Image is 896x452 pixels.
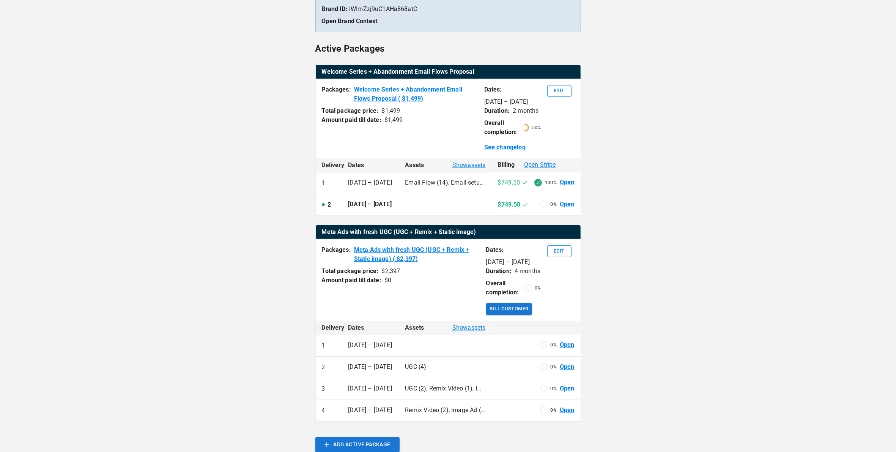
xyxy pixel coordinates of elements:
td: [DATE] – [DATE] [342,356,399,378]
p: 1 [322,341,325,350]
a: Meta Ads with fresh UGC (UGC + Remix + Static image) ( $2,397) [354,245,480,264]
p: UGC (2), Remix Video (1), Image Ad (1), Ad setup (4) [405,384,485,393]
p: 4 months [515,267,540,276]
td: [DATE] – [DATE] [342,378,399,400]
p: Total package price: [322,267,379,276]
a: Welcome Series + Abandonment Email Flows Proposal ( $1,499) [354,85,478,103]
div: $ 1,499 [382,106,400,115]
p: Dates: [486,245,504,254]
td: [DATE] – [DATE] [342,172,399,194]
p: 0 % [551,201,557,208]
p: Duration: [484,106,510,115]
td: [DATE] – [DATE] [342,194,399,215]
p: Overall completion: [486,279,521,297]
p: 0 % [551,341,557,348]
div: $ 1,499 [384,115,403,125]
th: Dates [342,158,399,172]
p: 50 % [532,124,541,131]
p: Packages: [322,245,351,264]
th: Billing [492,158,581,172]
p: Amount paid till date: [322,276,381,285]
td: [DATE] – [DATE] [342,400,399,421]
strong: Brand ID: [322,5,348,13]
p: Remix Video (2), Image Ad (2), Ad setup (5) [405,406,485,415]
p: 0 % [551,363,557,370]
span: Open Stripe [524,160,556,169]
p: $749.50 [498,178,528,187]
p: 1 [322,179,325,188]
p: Dates: [484,85,502,94]
p: Total package price: [322,106,379,115]
a: Open [560,341,575,349]
p: 0 % [551,407,557,414]
p: Packages: [322,85,351,103]
div: Assets [405,323,485,332]
div: Assets [405,161,485,170]
p: 4 [322,406,325,415]
a: Open [560,200,575,209]
p: 2 [328,200,331,209]
th: Meta Ads with fresh UGC (UGC + Remix + Static image) [316,225,581,239]
a: Open [560,406,575,415]
a: Open [560,178,575,187]
td: [DATE] – [DATE] [342,335,399,356]
table: active packages table [316,225,581,239]
th: Delivery [316,321,342,335]
p: Overall completion: [484,119,518,137]
a: Open [560,384,575,393]
p: [DATE] – [DATE] [486,258,530,267]
a: See changelog [484,143,526,152]
button: Edit [547,245,572,257]
p: 2 months [513,106,539,115]
p: 2 [322,363,325,372]
p: 3 [322,384,325,394]
p: 100% [545,179,556,186]
a: Open Brand Context [322,17,378,25]
p: [DATE] – [DATE] [484,97,528,106]
th: Delivery [316,158,342,172]
p: Email Flow (14), Email setup (14) [405,179,485,187]
h6: Active Packages [315,41,385,56]
span: Show assets [452,323,486,332]
table: active packages table [316,65,581,79]
p: Amount paid till date: [322,115,381,125]
p: $749.50 [498,200,528,209]
div: $ 0 [384,276,391,285]
p: UGC (4) [405,363,485,371]
p: 0 % [551,385,557,392]
div: $ 2,397 [382,267,400,276]
p: lWImZzj9uC1AHa868atC [322,5,575,14]
p: Duration: [486,267,512,276]
span: Show assets [452,161,486,170]
th: Dates [342,321,399,335]
button: Edit [547,85,572,97]
button: Bill Customer [486,303,532,315]
p: 0 % [535,284,541,291]
th: Welcome Series + Abandonment Email Flows Proposal [316,65,581,79]
a: Open [560,363,575,371]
